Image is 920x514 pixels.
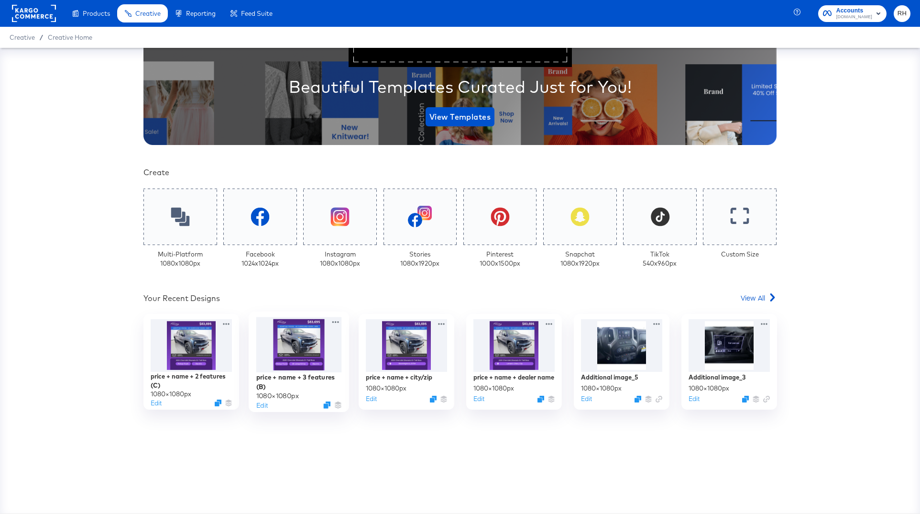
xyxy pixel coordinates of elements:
[48,34,92,41] a: Creative Home
[426,107,494,126] button: View Templates
[256,391,299,400] div: 1080 × 1080 px
[83,10,110,17] span: Products
[151,372,232,390] div: price + name + 2 features (C)
[581,384,622,393] div: 1080 × 1080 px
[151,399,162,408] button: Edit
[323,402,330,409] svg: Duplicate
[537,396,544,402] svg: Duplicate
[836,13,872,21] span: [DOMAIN_NAME]
[10,34,35,41] span: Creative
[320,250,360,268] div: Instagram 1080 x 1080 px
[215,400,221,406] svg: Duplicate
[151,390,191,399] div: 1080 × 1080 px
[581,394,592,403] button: Edit
[894,5,910,22] button: RH
[186,10,216,17] span: Reporting
[574,314,669,410] div: Additional image_51080×1080pxEditDuplicate
[359,314,454,410] div: price + name + city/zip1080×1080pxEditDuplicate
[473,394,484,403] button: Edit
[741,293,777,307] a: View All
[466,314,562,410] div: price + name + dealer name1080×1080pxEditDuplicate
[763,396,770,402] svg: Link
[818,5,887,22] button: Accounts[DOMAIN_NAME]
[689,373,745,382] div: Additional image_3
[560,250,600,268] div: Snapchat 1080 x 1920 px
[430,396,437,402] svg: Duplicate
[681,314,777,410] div: Additional image_31080×1080pxEditDuplicate
[249,312,349,412] div: price + name + 3 features (B)1080×1080pxEditDuplicate
[836,6,872,16] span: Accounts
[689,394,700,403] button: Edit
[366,384,406,393] div: 1080 × 1080 px
[741,293,765,302] span: View All
[35,34,48,41] span: /
[581,373,638,382] div: Additional image_5
[135,10,161,17] span: Creative
[143,293,220,304] div: Your Recent Designs
[473,373,554,382] div: price + name + dealer name
[143,167,777,178] div: Create
[241,250,279,268] div: Facebook 1024 x 1024 px
[289,75,632,99] div: Beautiful Templates Curated Just for You!
[241,10,273,17] span: Feed Suite
[635,396,641,402] svg: Duplicate
[480,250,520,268] div: Pinterest 1000 x 1500 px
[898,8,907,19] span: RH
[143,314,239,410] div: price + name + 2 features (C)1080×1080pxEditDuplicate
[742,396,749,402] svg: Duplicate
[366,373,432,382] div: price + name + city/zip
[158,250,203,268] div: Multi-Platform 1080 x 1080 px
[429,110,491,123] span: View Templates
[366,394,377,403] button: Edit
[689,384,729,393] div: 1080 × 1080 px
[256,372,342,391] div: price + name + 3 features (B)
[656,396,662,402] svg: Link
[643,250,677,268] div: TikTok 540 x 960 px
[400,250,439,268] div: Stories 1080 x 1920 px
[473,384,514,393] div: 1080 × 1080 px
[721,250,759,259] div: Custom Size
[256,400,268,409] button: Edit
